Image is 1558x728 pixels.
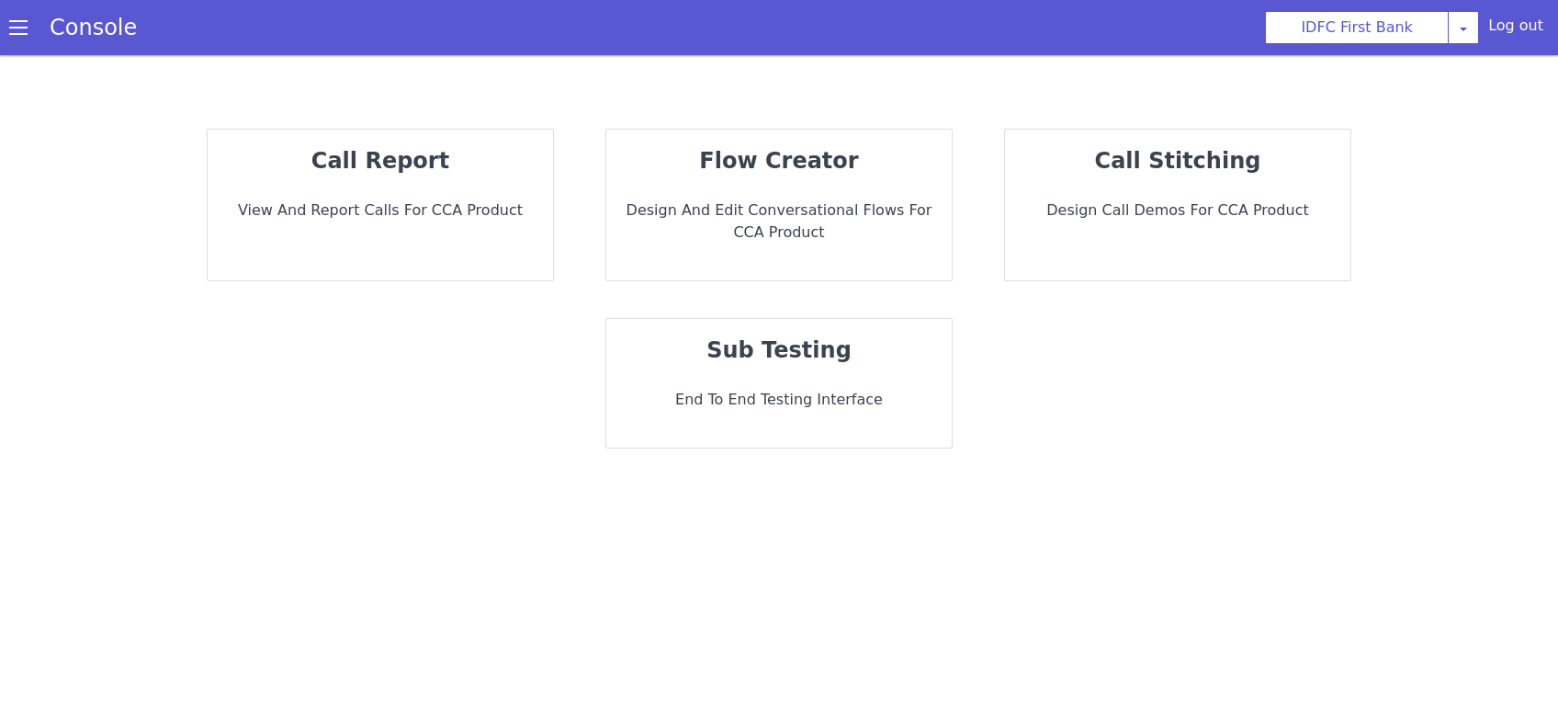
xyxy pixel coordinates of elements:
button: IDFC First Bank [1274,25,1459,63]
strong: call report [317,135,456,165]
strong: sub testing [706,336,852,365]
p: Design and Edit Conversational flows for CCA Product [625,195,942,247]
strong: flow creator [705,146,864,176]
div: Log out [1496,34,1552,65]
p: End to End Testing Interface [620,384,937,415]
p: View and report calls for CCA Product [226,184,543,214]
p: Design call demos for CCA Product [1023,206,1340,236]
strong: call stitching [1100,157,1267,188]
